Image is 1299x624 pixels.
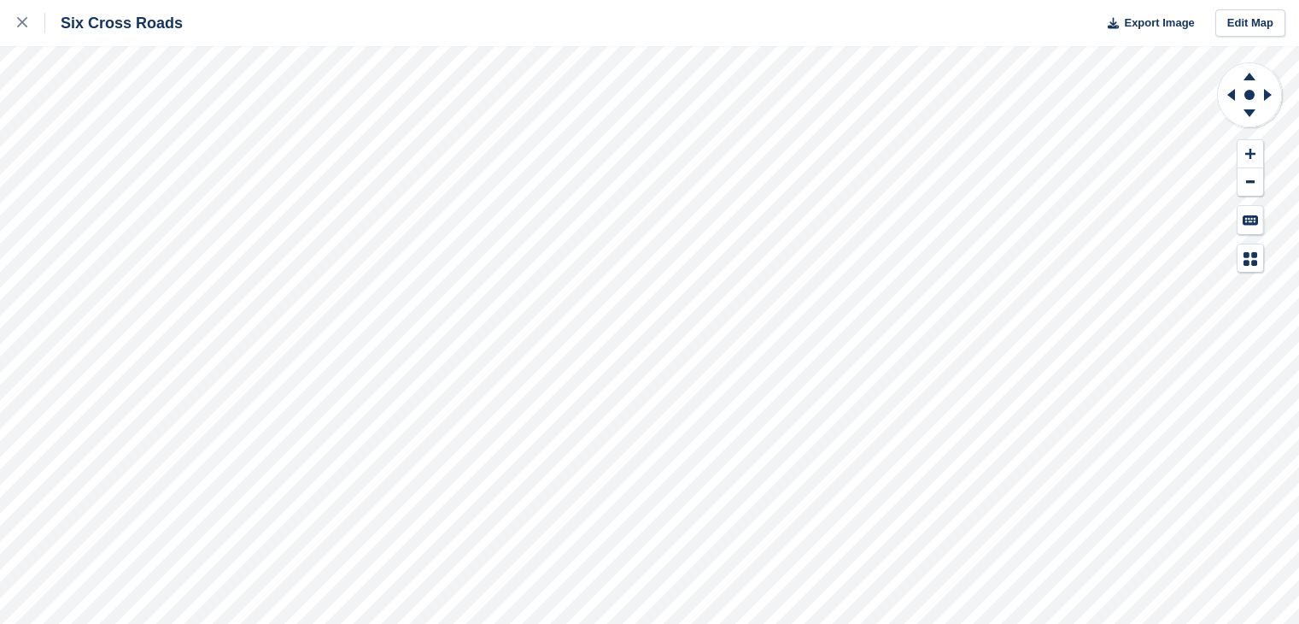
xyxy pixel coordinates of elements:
a: Edit Map [1215,9,1285,38]
button: Zoom Out [1238,168,1263,197]
button: Keyboard Shortcuts [1238,206,1263,234]
div: Six Cross Roads [45,13,183,33]
button: Zoom In [1238,140,1263,168]
button: Map Legend [1238,244,1263,273]
span: Export Image [1124,15,1194,32]
button: Export Image [1097,9,1195,38]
